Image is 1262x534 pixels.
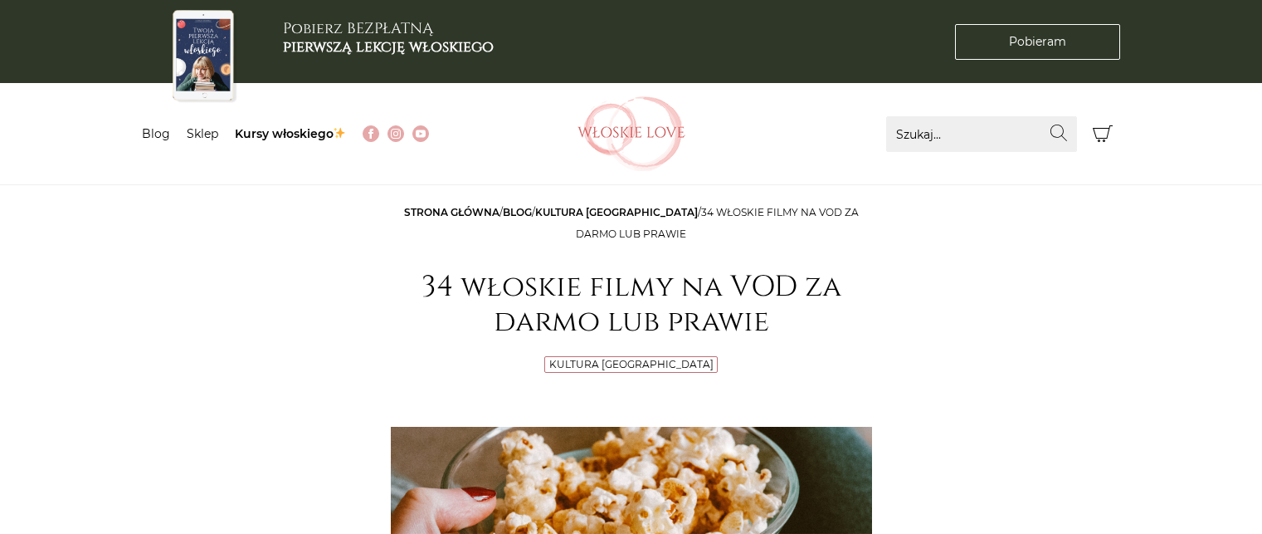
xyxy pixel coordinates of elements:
span: Pobieram [1009,33,1066,51]
h1: 34 włoskie filmy na VOD za darmo lub prawie [391,270,872,340]
a: Kultura [GEOGRAPHIC_DATA] [549,358,714,370]
a: Strona główna [404,206,499,218]
a: Blog [142,126,170,141]
img: Włoskielove [577,96,685,171]
a: Blog [503,206,532,218]
h3: Pobierz BEZPŁATNĄ [283,20,494,56]
img: ✨ [334,127,345,139]
button: Koszyk [1085,116,1121,152]
a: Kursy włoskiego [235,126,347,141]
a: Sklep [187,126,218,141]
a: Kultura [GEOGRAPHIC_DATA] [535,206,698,218]
b: pierwszą lekcję włoskiego [283,37,494,57]
a: Pobieram [955,24,1120,60]
span: / / / [404,206,859,240]
span: 34 włoskie filmy na VOD za darmo lub prawie [576,206,859,240]
input: Szukaj... [886,116,1077,152]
